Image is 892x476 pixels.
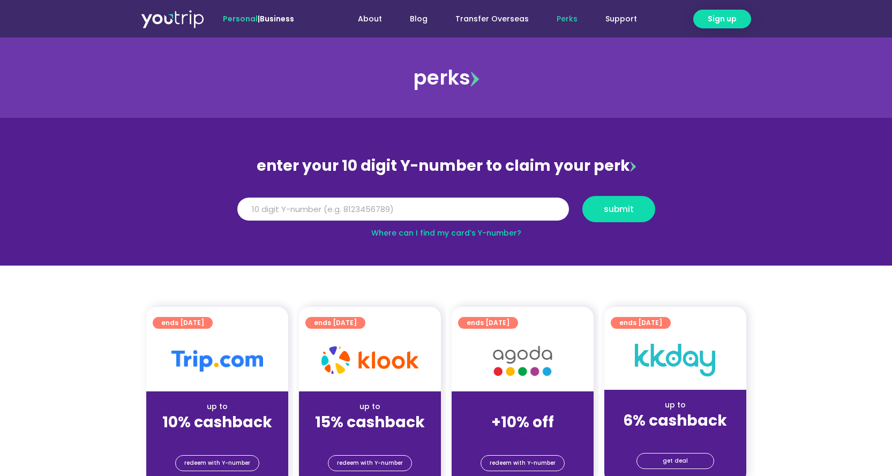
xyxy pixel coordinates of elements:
a: Where can I find my card’s Y-number? [371,228,521,238]
div: up to [308,401,432,412]
a: ends [DATE] [458,317,518,329]
a: redeem with Y-number [328,455,412,471]
div: (for stays only) [613,430,738,442]
a: Blog [396,9,441,29]
span: get deal [663,454,688,469]
input: 10 digit Y-number (e.g. 8123456789) [237,198,569,221]
a: Business [260,13,294,24]
a: redeem with Y-number [175,455,259,471]
a: ends [DATE] [305,317,365,329]
span: redeem with Y-number [184,456,250,471]
a: Sign up [693,10,751,28]
span: redeem with Y-number [490,456,556,471]
nav: Menu [323,9,651,29]
div: up to [155,401,280,412]
a: Support [591,9,651,29]
span: ends [DATE] [161,317,204,329]
span: ends [DATE] [619,317,662,329]
a: Perks [543,9,591,29]
form: Y Number [237,196,655,230]
span: submit [604,205,634,213]
a: ends [DATE] [153,317,213,329]
span: Personal [223,13,258,24]
a: ends [DATE] [611,317,671,329]
strong: 6% cashback [623,410,727,431]
a: redeem with Y-number [481,455,565,471]
div: enter your 10 digit Y-number to claim your perk [232,152,661,180]
div: (for stays only) [460,432,585,443]
strong: 10% cashback [162,412,272,433]
a: Transfer Overseas [441,9,543,29]
strong: +10% off [491,412,554,433]
a: About [344,9,396,29]
div: (for stays only) [155,432,280,443]
a: get deal [636,453,714,469]
span: up to [513,401,533,412]
span: redeem with Y-number [337,456,403,471]
span: | [223,13,294,24]
span: ends [DATE] [467,317,509,329]
button: submit [582,196,655,222]
span: Sign up [708,13,737,25]
div: up to [613,399,738,411]
span: ends [DATE] [314,317,357,329]
div: (for stays only) [308,432,432,443]
strong: 15% cashback [315,412,425,433]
